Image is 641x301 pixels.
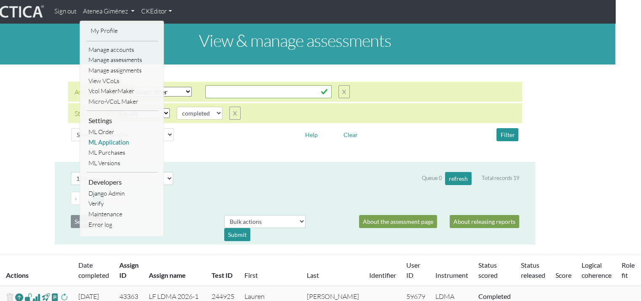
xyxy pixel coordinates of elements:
div: Submit [224,228,250,241]
div: Assignment name [75,87,126,97]
a: Logical coherence [582,261,611,279]
button: Select All [71,215,103,228]
a: Status scored [478,261,498,279]
button: Filter [496,128,518,141]
button: refresh [445,172,472,185]
a: Date completed [78,261,109,279]
a: Role fit [622,261,635,279]
a: Vcol MakerMaker [86,86,158,97]
a: Django Admin [86,188,158,199]
th: Assign name [144,255,207,286]
th: Assign ID [114,255,144,286]
a: Error log [86,220,158,230]
button: X [338,85,350,98]
a: Score [555,271,571,279]
a: Help [301,130,322,138]
a: User ID [406,261,420,279]
button: X [229,107,241,120]
li: Developers [86,176,158,188]
a: About the assessment page [359,215,437,228]
div: Status score [75,108,110,118]
a: Completed = assessment has been completed; CS scored = assessment has been CLAS scored; LS scored... [478,292,511,300]
a: My Profile [89,26,156,36]
li: Settings [86,114,158,127]
a: Sign out [51,3,80,20]
a: Identifier [369,271,396,279]
a: View VCoLs [86,76,158,86]
a: Manage accounts [86,45,158,55]
a: CKEditor [138,3,175,20]
a: Last [307,271,319,279]
th: Actions [1,255,73,286]
a: Status released [521,261,545,279]
a: Atenea Giménez [80,3,138,20]
a: About releasing reports [450,215,519,228]
a: ML Versions [86,158,158,169]
button: Clear [339,128,361,141]
ul: Pagination [71,192,519,205]
a: Instrument [435,271,468,279]
a: Manage assignments [86,65,158,76]
a: Verify [86,199,158,209]
a: Micro-VCoL Maker [86,97,158,107]
div: Queue 0 Total records 19 [422,172,519,185]
a: ML Application [86,137,158,148]
a: ML Purchases [86,148,158,158]
button: Help [301,128,322,141]
a: ML Order [86,127,158,137]
a: Manage assessments [86,55,158,65]
a: First [244,271,258,279]
a: Maintenance [86,209,158,220]
th: Test ID [207,255,239,286]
